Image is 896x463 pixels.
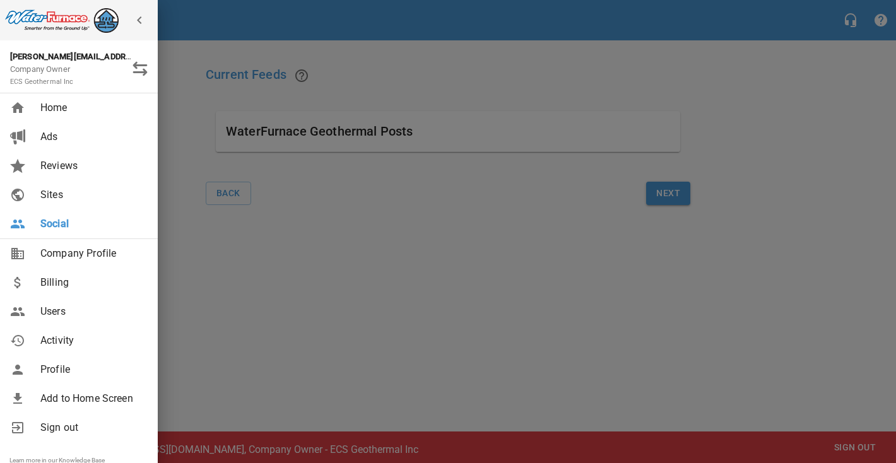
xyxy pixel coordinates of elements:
span: Reviews [40,158,143,173]
span: Add to Home Screen [40,391,143,406]
span: Company Owner [10,64,74,86]
span: Home [40,100,143,115]
span: Activity [40,333,143,348]
span: Profile [40,362,143,377]
span: Users [40,304,143,319]
span: Sites [40,187,143,202]
span: Billing [40,275,143,290]
span: Social [40,216,143,232]
span: Ads [40,129,143,144]
button: Switch Role [125,54,155,84]
span: Sign out [40,420,143,435]
img: waterfurnace_logo.png [5,5,119,33]
strong: [PERSON_NAME][EMAIL_ADDRESS][DOMAIN_NAME] [10,52,207,61]
span: Company Profile [40,246,143,261]
small: ECS Geothermal Inc [10,78,74,86]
